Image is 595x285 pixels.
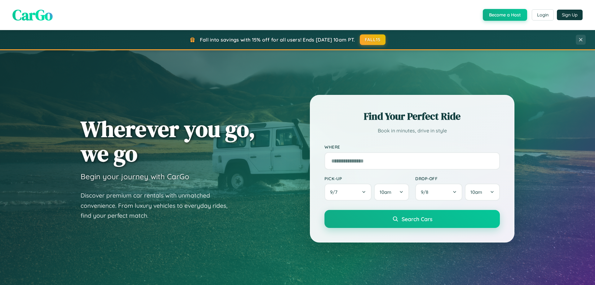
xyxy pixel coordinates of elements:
[557,10,583,20] button: Sign Up
[200,37,355,43] span: Fall into savings with 15% off for all users! Ends [DATE] 10am PT.
[532,9,554,20] button: Login
[324,126,500,135] p: Book in minutes, drive in style
[470,189,482,195] span: 10am
[324,109,500,123] h2: Find Your Perfect Ride
[324,176,409,181] label: Pick-up
[360,34,386,45] button: FALL15
[465,184,500,201] button: 10am
[324,210,500,228] button: Search Cars
[330,189,341,195] span: 9 / 7
[81,190,236,221] p: Discover premium car rentals with unmatched convenience. From luxury vehicles to everyday rides, ...
[374,184,409,201] button: 10am
[12,5,53,25] span: CarGo
[81,172,189,181] h3: Begin your journey with CarGo
[415,176,500,181] label: Drop-off
[81,117,255,166] h1: Wherever you go, we go
[402,216,432,222] span: Search Cars
[483,9,527,21] button: Become a Host
[324,145,500,150] label: Where
[324,184,372,201] button: 9/7
[380,189,391,195] span: 10am
[421,189,431,195] span: 9 / 8
[415,184,462,201] button: 9/8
